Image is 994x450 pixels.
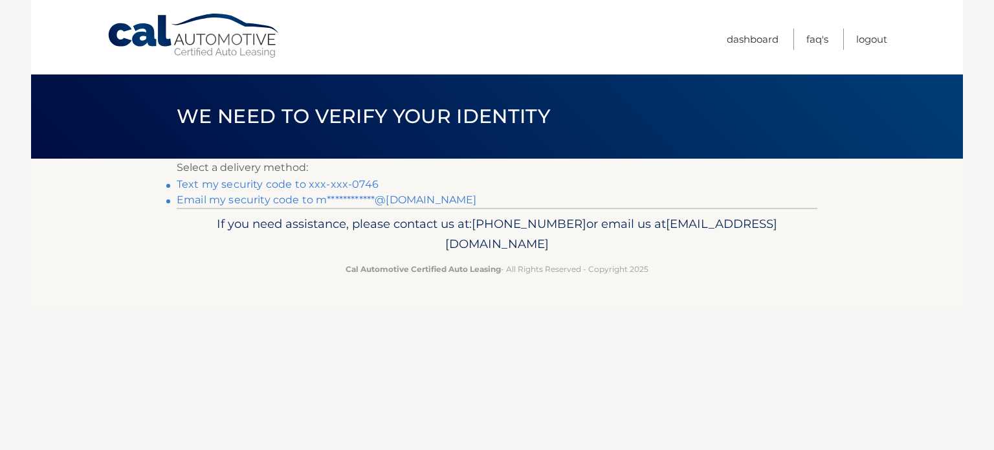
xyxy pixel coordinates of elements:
a: Logout [856,28,887,50]
span: We need to verify your identity [177,104,550,128]
p: Select a delivery method: [177,159,817,177]
span: [PHONE_NUMBER] [472,216,586,231]
p: If you need assistance, please contact us at: or email us at [185,214,809,255]
a: Dashboard [727,28,779,50]
p: - All Rights Reserved - Copyright 2025 [185,262,809,276]
strong: Cal Automotive Certified Auto Leasing [346,264,501,274]
a: FAQ's [806,28,828,50]
a: Cal Automotive [107,13,282,59]
a: Text my security code to xxx-xxx-0746 [177,178,379,190]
